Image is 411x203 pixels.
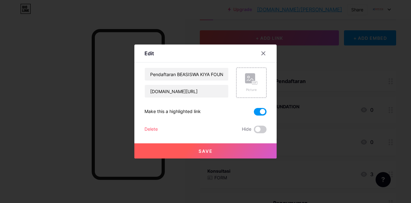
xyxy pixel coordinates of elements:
button: Save [134,143,277,158]
div: Delete [144,126,158,133]
input: Title [145,68,228,81]
span: Hide [242,126,251,133]
input: URL [145,85,228,98]
div: Picture [245,87,258,92]
div: Edit [144,50,154,57]
div: Make this a highlighted link [144,108,201,116]
span: Save [199,148,213,154]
